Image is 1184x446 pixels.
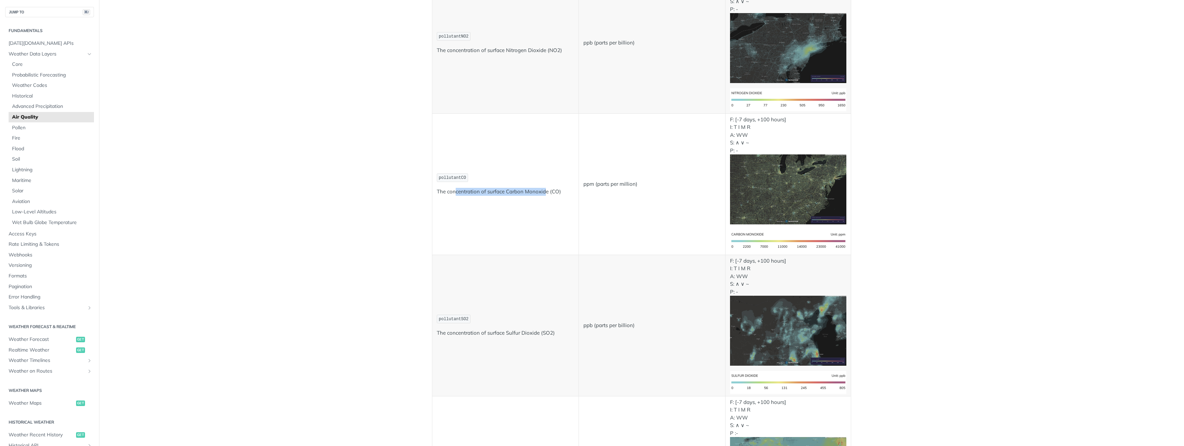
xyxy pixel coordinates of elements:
a: Pollen [9,123,94,133]
a: Realtime Weatherget [5,345,94,355]
p: The concentration of surface Sulfur Dioxide (SO2) [437,329,574,337]
span: Error Handling [9,294,92,301]
span: pollutantCO [439,175,466,180]
span: Weather on Routes [9,368,85,375]
a: Core [9,59,94,70]
span: Versioning [9,262,92,269]
a: Weather Forecastget [5,334,94,345]
button: Show subpages for Weather Timelines [87,358,92,363]
a: Access Keys [5,229,94,239]
img: so2 [730,296,846,366]
p: ppm (parts per million) [583,180,721,188]
span: get [76,337,85,342]
span: Formats [9,273,92,280]
span: get [76,347,85,353]
span: Aviation [12,198,92,205]
img: no2 [730,88,846,111]
span: pollutantNO2 [439,34,468,39]
a: Versioning [5,260,94,271]
a: Fire [9,133,94,143]
span: Soil [12,156,92,163]
span: Rate Limiting & Tokens [9,241,92,248]
span: Low-Level Altitudes [12,209,92,215]
p: F: [-7 days, +100 hours] I: T I M R A: WW S: ∧ ∨ ~ P: - [730,116,846,224]
a: Historical [9,91,94,101]
p: ppb (parts per billion) [583,39,721,47]
a: Weather Data LayersHide subpages for Weather Data Layers [5,49,94,59]
span: Weather Codes [12,82,92,89]
a: Tools & LibrariesShow subpages for Tools & Libraries [5,303,94,313]
a: Weather on RoutesShow subpages for Weather on Routes [5,366,94,376]
span: Fire [12,135,92,142]
a: Weather Codes [9,80,94,91]
button: JUMP TO⌘/ [5,7,94,17]
span: Weather Maps [9,400,74,407]
span: ⌘/ [83,9,90,15]
span: Weather Data Layers [9,51,85,58]
span: Webhooks [9,252,92,259]
p: ppb (parts per billion) [583,322,721,330]
span: Expand image [730,327,846,334]
p: F: [-7 days, +100 hours] I: T I M R A: WW S: ∧ ∨ ~ P: - [730,257,846,366]
img: no2 [730,13,846,83]
span: Expand image [730,378,846,385]
a: Weather Mapsget [5,398,94,408]
a: Weather TimelinesShow subpages for Weather Timelines [5,355,94,366]
h2: Fundamentals [5,28,94,34]
span: Weather Recent History [9,432,74,438]
h2: Historical Weather [5,419,94,425]
span: Tools & Libraries [9,304,85,311]
a: Formats [5,271,94,281]
span: Historical [12,93,92,100]
h2: Weather Maps [5,387,94,394]
span: Air Quality [12,114,92,121]
a: Lightning [9,165,94,175]
a: Solar [9,186,94,196]
span: Expand image [730,237,846,244]
span: pollutantSO2 [439,317,468,322]
a: Probabilistic Forecasting [9,70,94,80]
span: Weather Timelines [9,357,85,364]
span: Probabilistic Forecasting [12,72,92,79]
span: get [76,432,85,438]
img: co [730,230,846,253]
a: Air Quality [9,112,94,122]
a: Aviation [9,196,94,207]
span: Pollen [12,124,92,131]
span: Wet Bulb Globe Temperature [12,219,92,226]
a: Webhooks [5,250,94,260]
a: Rate Limiting & Tokens [5,239,94,250]
span: Access Keys [9,231,92,237]
a: [DATE][DOMAIN_NAME] APIs [5,38,94,49]
a: Flood [9,144,94,154]
h2: Weather Forecast & realtime [5,324,94,330]
p: The concentration of surface Carbon Monoxide (CO) [437,188,574,196]
span: Weather Forecast [9,336,74,343]
span: Lightning [12,166,92,173]
img: co [730,154,846,224]
a: Maritime [9,175,94,186]
button: Show subpages for Weather on Routes [87,368,92,374]
span: [DATE][DOMAIN_NAME] APIs [9,40,92,47]
span: get [76,401,85,406]
span: Expand image [730,186,846,192]
a: Pagination [5,282,94,292]
button: Show subpages for Tools & Libraries [87,305,92,311]
img: so2 [730,371,846,394]
span: Realtime Weather [9,347,74,354]
span: Solar [12,187,92,194]
span: Expand image [730,96,846,102]
span: Maritime [12,177,92,184]
button: Hide subpages for Weather Data Layers [87,51,92,57]
span: Flood [12,145,92,152]
span: Advanced Precipitation [12,103,92,110]
p: The concentration of surface Nitrogen Dioxide (NO2) [437,47,574,54]
span: Core [12,61,92,68]
a: Advanced Precipitation [9,101,94,112]
span: Expand image [730,44,846,51]
a: Wet Bulb Globe Temperature [9,217,94,228]
a: Weather Recent Historyget [5,430,94,440]
a: Soil [9,154,94,164]
span: Pagination [9,283,92,290]
a: Low-Level Altitudes [9,207,94,217]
